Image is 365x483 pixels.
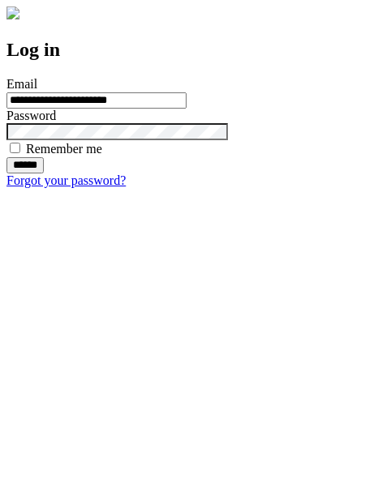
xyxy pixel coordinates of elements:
h2: Log in [6,39,359,61]
label: Password [6,109,56,122]
a: Forgot your password? [6,173,126,187]
label: Email [6,77,37,91]
img: logo-4e3dc11c47720685a147b03b5a06dd966a58ff35d612b21f08c02c0306f2b779.png [6,6,19,19]
label: Remember me [26,142,102,156]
